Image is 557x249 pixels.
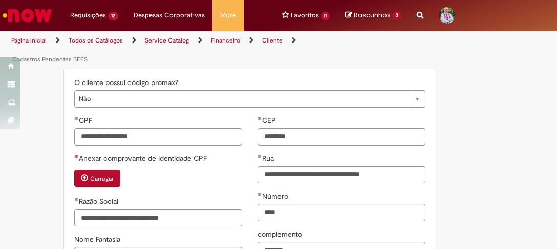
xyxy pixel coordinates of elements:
[220,10,236,20] span: More
[258,128,425,146] input: CEP
[354,10,391,20] span: Rascunhos
[8,31,317,69] ul: Trilhas de página
[262,36,283,45] a: Cliente
[211,36,240,45] a: Financeiro
[74,116,79,120] span: Obrigatório Preenchido
[79,91,405,107] span: Não
[74,235,122,244] span: Nome Fantasia
[79,154,209,163] span: Anexar comprovante de identidade CPF
[258,116,262,120] span: Obrigatório Preenchido
[90,175,114,183] small: Carregar
[79,116,94,125] span: CPF
[12,55,88,64] a: Cadastros Pendentes BEES
[1,5,54,26] img: ServiceNow
[291,10,319,20] span: Favoritos
[258,192,262,196] span: Obrigatório Preenchido
[74,154,79,158] span: Necessários
[11,36,47,45] a: Página inicial
[74,128,242,146] input: CPF
[69,36,123,45] a: Todos os Catálogos
[321,12,330,20] span: 11
[108,12,118,20] span: 12
[392,11,401,20] span: 2
[262,116,278,125] span: CEP
[345,10,401,20] a: No momento, sua lista de rascunhos tem 2 Itens
[70,10,106,20] span: Requisições
[134,10,205,20] span: Despesas Corporativas
[79,197,120,206] span: Razão Social
[258,230,304,239] span: complemento
[258,154,262,158] span: Obrigatório Preenchido
[74,209,242,226] input: Razão Social
[262,154,276,163] span: Rua
[74,170,120,187] button: Carregar anexo de Anexar comprovante de identidade CPF Required
[258,204,425,221] input: Número
[262,192,290,201] span: Número
[258,166,425,183] input: Rua
[74,78,180,87] span: O cliente possui código promax?
[74,197,79,201] span: Obrigatório Preenchido
[145,36,189,45] a: Service Catalog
